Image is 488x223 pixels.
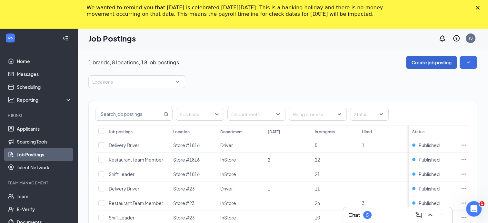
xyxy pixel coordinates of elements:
[419,185,440,192] span: Published
[406,56,457,69] button: Create job posting
[217,153,264,167] td: InStore
[461,156,467,163] svg: Ellipses
[476,6,482,10] div: Close
[173,186,194,191] span: Store #23
[7,35,14,41] svg: WorkstreamLogo
[461,200,467,206] svg: Ellipses
[437,210,447,220] button: Minimize
[419,171,440,177] span: Published
[419,156,440,163] span: Published
[453,34,460,42] svg: QuestionInfo
[366,212,369,218] div: 5
[164,112,169,117] svg: MagnifyingGlass
[312,125,359,138] th: In progress
[8,113,71,118] div: Hiring
[315,200,320,206] span: 26
[479,201,484,206] span: 1
[88,59,179,66] p: 1 brands, 8 locations, 18 job postings
[461,185,467,192] svg: Ellipses
[220,171,236,177] span: InStore
[406,125,453,138] th: Total
[17,190,72,203] a: Team
[315,142,317,148] span: 5
[17,97,72,103] div: Reporting
[173,129,190,135] div: Location
[173,215,194,220] span: Store #23
[419,200,440,206] span: Published
[109,142,139,148] span: Delivery Driver
[62,35,69,42] svg: Collapse
[170,196,217,210] td: Store #23
[87,5,391,17] div: We wanted to remind you that [DATE] is celebrated [DATE][DATE]. This is a banking holiday and the...
[109,171,134,177] span: Shift Leader
[173,200,194,206] span: Store #23
[461,214,467,221] svg: Ellipses
[315,171,320,177] span: 21
[315,215,320,220] span: 10
[17,55,72,68] a: Home
[359,125,406,138] th: Hired
[409,125,457,138] th: Status
[461,142,467,148] svg: Ellipses
[109,157,163,163] span: Restaurant Team Member
[460,56,477,69] button: SmallChevronDown
[170,138,217,153] td: Store #1816
[362,142,364,148] span: 1
[173,142,200,148] span: Store #1816
[469,35,473,41] div: JS
[173,171,200,177] span: Store #1816
[362,200,364,206] span: 3
[419,142,440,148] span: Published
[415,211,423,219] svg: ComposeMessage
[220,157,236,163] span: InStore
[438,34,446,42] svg: Notifications
[348,211,360,218] h3: Chat
[217,167,264,181] td: InStore
[220,129,243,135] div: Department
[461,171,467,177] svg: Ellipses
[17,68,72,80] a: Messages
[466,201,482,217] iframe: Intercom live chat
[17,161,72,174] a: Talent Network
[217,181,264,196] td: Driver
[8,180,71,186] div: Team Management
[438,211,446,219] svg: Minimize
[95,108,162,120] input: Search job postings
[268,186,270,191] span: 1
[170,167,217,181] td: Store #1816
[315,157,320,163] span: 22
[17,135,72,148] a: Sourcing Tools
[173,157,200,163] span: Store #1816
[220,200,236,206] span: InStore
[17,203,72,216] a: E-Verify
[315,186,320,191] span: 11
[17,148,72,161] a: Job Postings
[217,196,264,210] td: InStore
[17,80,72,93] a: Scheduling
[413,210,424,220] button: ComposeMessage
[109,200,163,206] span: Restaurant Team Member
[425,210,435,220] button: ChevronUp
[220,142,233,148] span: Driver
[268,157,270,163] span: 2
[170,153,217,167] td: Store #1816
[220,186,233,191] span: Driver
[17,122,72,135] a: Applicants
[88,33,136,44] h1: Job Postings
[264,125,312,138] th: [DATE]
[217,138,264,153] td: Driver
[465,59,472,66] svg: SmallChevronDown
[170,181,217,196] td: Store #23
[8,97,14,103] svg: Analysis
[220,215,236,220] span: InStore
[109,215,134,220] span: Shift Leader
[426,211,434,219] svg: ChevronUp
[109,129,133,135] div: Job postings
[109,186,139,191] span: Delivery Driver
